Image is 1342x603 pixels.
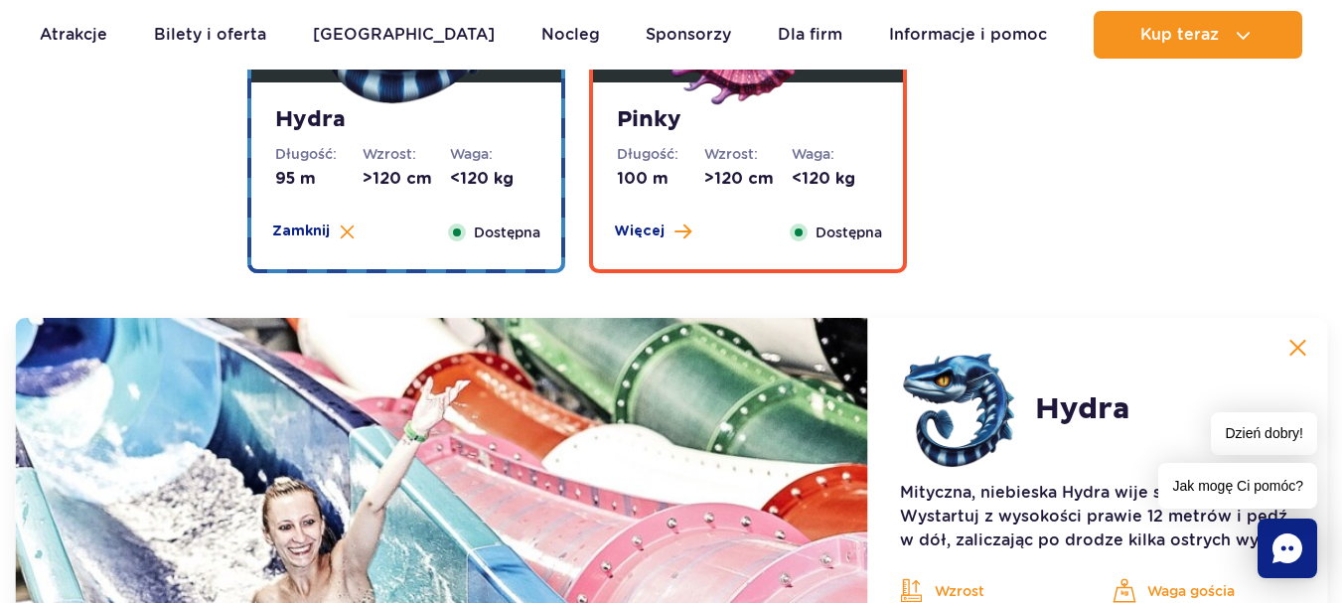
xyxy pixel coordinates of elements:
[1140,26,1219,44] span: Kup teraz
[900,481,1295,552] p: Mityczna, niebieska Hydra wije się i kusi! Wystartuj z wysokości prawie 12 metrów i pędź w dół, z...
[778,11,842,59] a: Dla firm
[614,222,665,241] span: Więcej
[363,168,450,190] dd: >120 cm
[1035,391,1130,427] h2: Hydra
[704,168,792,190] dd: >120 cm
[792,144,879,164] dt: Waga:
[450,168,537,190] dd: <120 kg
[617,144,704,164] dt: Długość:
[792,168,879,190] dd: <120 kg
[646,11,731,59] a: Sponsorzy
[617,168,704,190] dd: 100 m
[363,144,450,164] dt: Wzrost:
[1258,519,1317,578] div: Chat
[450,144,537,164] dt: Waga:
[474,222,540,243] span: Dostępna
[614,222,691,241] button: Więcej
[272,222,330,241] span: Zamknij
[889,11,1047,59] a: Informacje i pomoc
[272,222,355,241] button: Zamknij
[816,222,882,243] span: Dostępna
[900,350,1019,469] img: 683e9ec0cbacc283990474.png
[313,11,495,59] a: [GEOGRAPHIC_DATA]
[1211,412,1317,455] span: Dzień dobry!
[275,168,363,190] dd: 95 m
[541,11,600,59] a: Nocleg
[1094,11,1302,59] button: Kup teraz
[275,144,363,164] dt: Długość:
[704,144,792,164] dt: Wzrost:
[1158,463,1317,509] span: Jak mogę Ci pomóc?
[154,11,266,59] a: Bilety i oferta
[40,11,107,59] a: Atrakcje
[275,106,537,134] strong: Hydra
[617,106,879,134] strong: Pinky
